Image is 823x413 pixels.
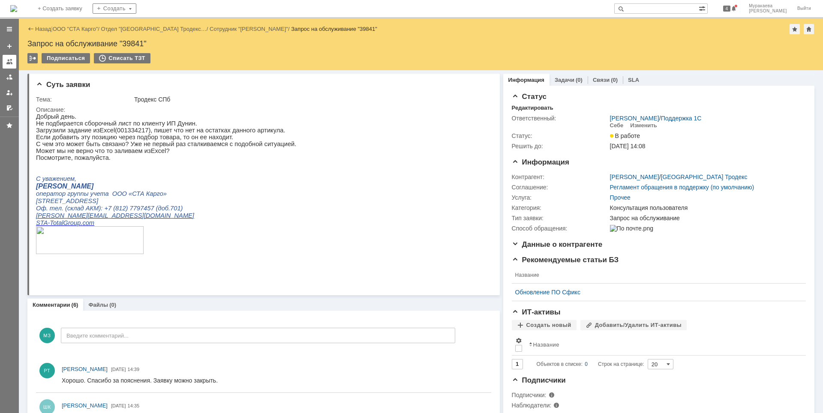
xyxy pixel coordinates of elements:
span: [DATE] [111,403,126,408]
div: Редактировать [512,105,553,111]
div: Добавить в избранное [790,24,800,34]
span: Данные о контрагенте [512,240,603,248]
a: Отдел "[GEOGRAPHIC_DATA] Тродекс… [101,26,207,32]
span: Статус [512,93,547,101]
a: Связи [593,77,610,83]
span: [DATE] 14:08 [610,143,646,150]
div: Тема: [36,96,132,103]
span: 14:39 [128,367,140,372]
a: Заявки в моей ответственности [3,70,16,84]
div: Создать [93,3,136,14]
a: Информация [508,77,544,83]
div: / [53,26,101,32]
span: Excel [115,34,130,41]
a: Сотрудник "[PERSON_NAME]" [210,26,288,32]
a: Перейти на домашнюю страницу [10,5,17,12]
div: Способ обращения: [512,225,608,232]
i: Строк на странице: [537,359,644,369]
span: МЗ [39,328,55,343]
span: [PERSON_NAME] [62,366,108,372]
span: 14:35 [128,403,140,408]
div: (0) [611,77,618,83]
a: Поддержка 1С [661,115,702,122]
div: Запрос на обслуживание [610,215,802,221]
div: Сделать домашней страницей [804,24,814,34]
div: / [210,26,291,32]
a: Регламент обращения в поддержку (по умолчанию) [610,184,754,191]
span: Подписчики [512,376,566,384]
a: [PERSON_NAME] [62,401,108,410]
div: Ответственный: [512,115,608,122]
div: / [101,26,210,32]
a: Назад [35,26,51,32]
div: / [610,174,748,180]
th: Название [512,267,799,284]
span: ИТ-активы [512,308,561,316]
a: Комментарии [33,302,70,308]
a: [PERSON_NAME] [610,174,659,180]
a: Задачи [555,77,574,83]
div: Решить до: [512,143,608,150]
span: Объектов в списке: [537,361,583,367]
div: Себе [610,122,624,129]
a: Файлы [88,302,108,308]
span: TotalGroup [14,106,45,113]
span: [PERSON_NAME] [62,402,108,409]
span: Суть заявки [36,81,90,89]
div: Запрос на обслуживание "39841" [291,26,377,32]
div: Название [533,341,559,348]
div: Тип заявки: [512,215,608,221]
div: (6) [72,302,78,308]
span: Муракаева [749,3,787,9]
span: 7797457 (доб.701) [94,92,147,99]
a: [GEOGRAPHIC_DATA] Тродекс [661,174,748,180]
span: Информация [512,158,569,166]
a: [PERSON_NAME] [62,365,108,374]
div: Тродекс СПб [134,96,487,103]
div: Работа с массовостью [27,53,38,63]
a: Создать заявку [3,39,16,53]
div: Подписчики: [512,392,598,398]
span: - [12,106,14,113]
img: logo [10,5,17,12]
span: [DATE] [111,367,126,372]
a: Мои заявки [3,86,16,99]
div: Наблюдатели: [512,402,598,409]
div: Запрос на обслуживание "39841" [27,39,814,48]
div: Статус: [512,132,608,139]
span: . [45,106,46,113]
span: Excel [63,14,79,21]
div: Категория: [512,204,608,211]
span: 4 [723,6,731,12]
div: Контрагент: [512,174,608,180]
a: Заявки на командах [3,55,16,69]
div: Консультация пользователя [610,204,802,211]
div: | [51,25,52,32]
div: Услуга: [512,194,608,201]
a: Прочее [610,194,631,201]
div: Соглашение: [512,184,608,191]
a: ООО "СТА Карго" [53,26,98,32]
a: SLA [628,77,639,83]
a: Обновление ПО Сфикс [515,289,796,296]
div: (0) [576,77,583,83]
span: com [46,106,58,113]
div: Описание: [36,106,488,113]
a: [PERSON_NAME] [610,115,659,122]
img: По почте.png [610,225,653,232]
a: Мои согласования [3,101,16,115]
div: (0) [109,302,116,308]
div: / [610,115,702,122]
th: Название [526,334,799,356]
span: [PERSON_NAME] [749,9,787,14]
span: В работе [610,132,640,139]
span: Рекомендуемые статьи БЗ [512,256,619,264]
div: Изменить [630,122,657,129]
span: Настройки [515,337,522,344]
span: Расширенный поиск [699,4,707,12]
div: 0 [585,359,588,369]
